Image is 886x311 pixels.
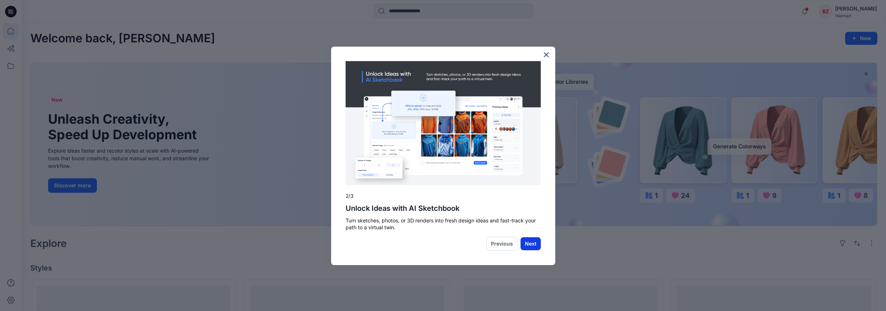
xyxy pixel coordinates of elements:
[346,192,541,200] p: 2/3
[346,204,541,213] h2: Unlock Ideas with AI Sketchbook
[543,49,550,60] button: Close
[521,237,541,250] button: Next
[486,237,518,251] button: Previous
[346,217,541,231] p: Turn sketches, photos, or 3D renders into fresh design ideas and fast-track your path to a virtua...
